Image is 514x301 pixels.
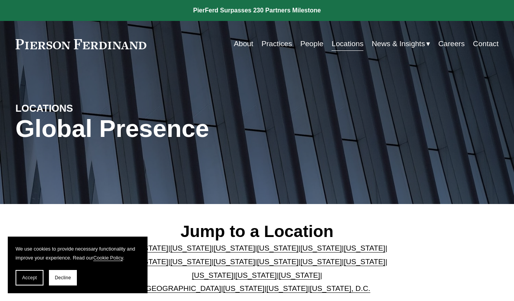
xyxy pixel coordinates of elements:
[170,244,212,252] a: [US_STATE]
[261,36,292,51] a: Practices
[8,237,148,293] section: Cookie banner
[49,270,77,285] button: Decline
[344,258,385,266] a: [US_STATE]
[257,258,299,266] a: [US_STATE]
[266,284,308,292] a: [US_STATE]
[438,36,465,51] a: Careers
[16,244,140,262] p: We use cookies to provide necessary functionality and improve your experience. Read our .
[300,244,342,252] a: [US_STATE]
[16,114,338,143] h1: Global Presence
[473,36,498,51] a: Contact
[279,271,320,279] a: [US_STATE]
[300,36,323,51] a: People
[344,244,385,252] a: [US_STATE]
[116,242,398,295] p: | | | | | | | | | | | | | | | | | |
[55,275,71,280] span: Decline
[170,258,212,266] a: [US_STATE]
[372,37,425,51] span: News & Insights
[214,244,255,252] a: [US_STATE]
[332,36,363,51] a: Locations
[93,255,123,261] a: Cookie Policy
[310,284,370,292] a: [US_STATE], D.C.
[234,36,253,51] a: About
[214,258,255,266] a: [US_STATE]
[192,271,233,279] a: [US_STATE]
[223,284,265,292] a: [US_STATE]
[127,244,168,252] a: [US_STATE]
[257,244,299,252] a: [US_STATE]
[22,275,37,280] span: Accept
[144,284,221,292] a: [GEOGRAPHIC_DATA]
[235,271,277,279] a: [US_STATE]
[16,102,136,114] h4: LOCATIONS
[127,258,168,266] a: [US_STATE]
[116,221,398,241] h2: Jump to a Location
[300,258,342,266] a: [US_STATE]
[372,36,430,51] a: folder dropdown
[16,270,43,285] button: Accept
